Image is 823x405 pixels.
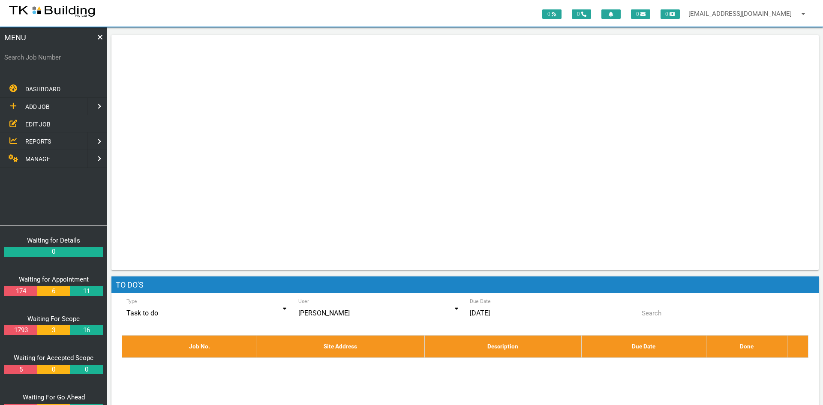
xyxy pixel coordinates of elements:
a: Waiting For Go Ahead [23,393,85,401]
span: DASHBOARD [25,86,60,93]
a: Waiting for Accepted Scope [14,354,93,362]
span: 0 [631,9,650,19]
th: Job No. [143,336,256,357]
label: Due Date [470,297,491,305]
a: 5 [4,365,37,375]
th: Site Address [256,336,425,357]
a: 1793 [4,325,37,335]
label: Search Job Number [4,53,103,63]
label: Type [126,297,137,305]
img: s3file [9,4,96,18]
a: 0 [70,365,102,375]
th: Due Date [581,336,706,357]
label: User [298,297,309,305]
span: MENU [4,32,26,43]
a: 3 [37,325,70,335]
span: REPORTS [25,138,51,145]
span: 0 [661,9,680,19]
span: EDIT JOB [25,120,51,127]
a: 6 [37,286,70,296]
a: 0 [4,247,103,257]
a: 11 [70,286,102,296]
label: Search [642,309,661,318]
a: Waiting for Appointment [19,276,89,283]
span: ADD JOB [25,103,50,110]
th: Description [424,336,581,357]
th: Done [706,336,787,357]
a: Waiting for Details [27,237,80,244]
a: 174 [4,286,37,296]
h1: To Do's [111,276,819,294]
a: 16 [70,325,102,335]
a: Waiting For Scope [27,315,80,323]
span: 0 [572,9,591,19]
span: MANAGE [25,156,50,162]
a: 0 [37,365,70,375]
span: 0 [542,9,562,19]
